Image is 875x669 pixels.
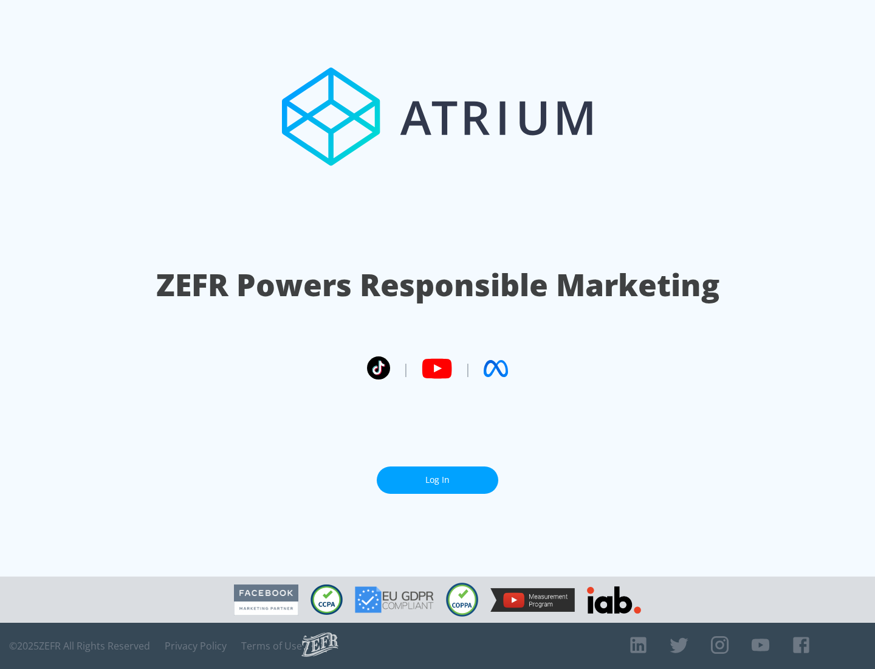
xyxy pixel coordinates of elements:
img: GDPR Compliant [355,586,434,613]
a: Terms of Use [241,640,302,652]
img: IAB [587,586,641,614]
a: Log In [377,466,498,494]
img: Facebook Marketing Partner [234,584,298,615]
img: YouTube Measurement Program [490,588,575,612]
span: | [402,359,410,378]
span: | [464,359,472,378]
span: © 2025 ZEFR All Rights Reserved [9,640,150,652]
a: Privacy Policy [165,640,227,652]
img: CCPA Compliant [311,584,343,615]
img: COPPA Compliant [446,583,478,617]
h1: ZEFR Powers Responsible Marketing [156,264,719,306]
